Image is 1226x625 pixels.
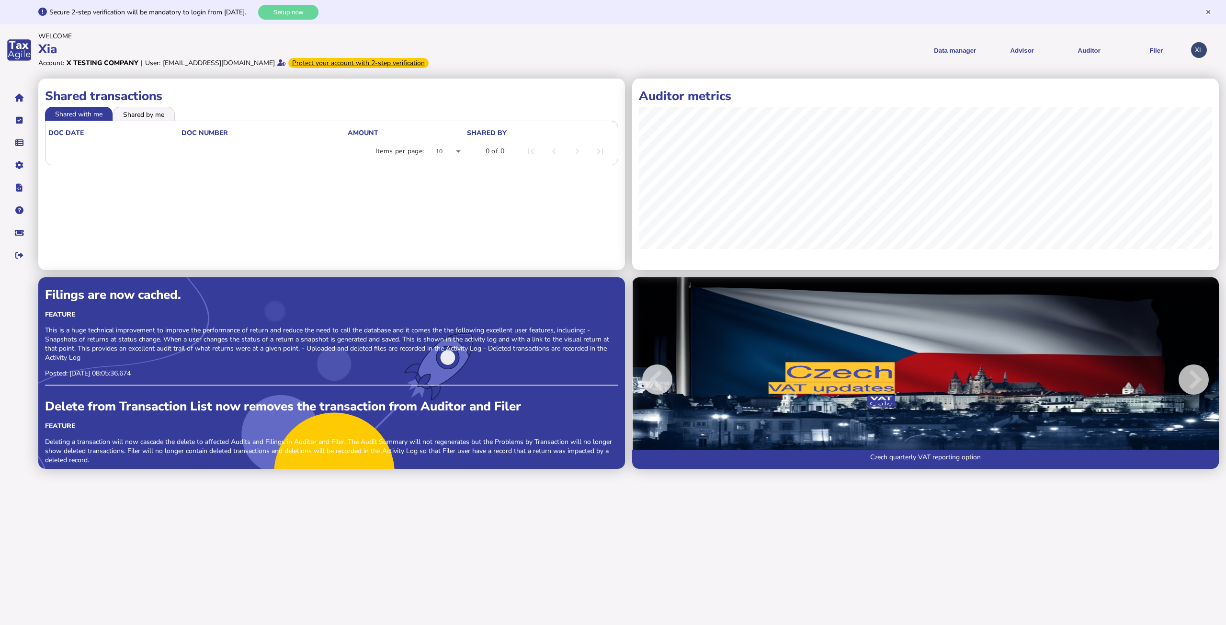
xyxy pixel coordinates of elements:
[45,421,618,431] div: Feature
[49,8,256,17] div: Secure 2-step verification will be mandatory to login from [DATE].
[348,128,378,137] div: Amount
[45,369,618,378] p: Posted: [DATE] 08:05:36.674
[615,38,1187,62] menu: navigate products
[632,284,713,476] button: Previous
[9,133,29,153] button: Data manager
[467,128,612,137] div: shared by
[45,310,618,319] div: Feature
[9,178,29,198] button: Developer hub links
[38,41,610,57] div: Xia
[1191,42,1207,58] div: Profile settings
[113,107,175,120] li: Shared by me
[277,59,286,66] i: Email verified
[9,200,29,220] button: Help pages
[348,128,466,137] div: Amount
[992,38,1052,62] button: Shows a dropdown of VAT Advisor options
[632,450,1219,469] a: Czech quarterly VAT reporting option
[9,155,29,175] button: Manage settings
[375,147,424,156] div: Items per page:
[45,326,618,362] p: This is a huge technical improvement to improve the performance of return and reduce the need to ...
[9,110,29,130] button: Tasks
[1138,284,1219,476] button: Next
[182,128,228,137] div: doc number
[45,286,618,303] div: Filings are now cached.
[48,128,181,137] div: doc date
[182,128,347,137] div: doc number
[258,5,318,20] button: Setup now
[45,437,618,465] p: Deleting a transaction will now cascade the delete to affected Audits and Filings in Auditor and ...
[1205,9,1212,15] button: Hide message
[48,128,84,137] div: doc date
[45,398,618,415] div: Delete from Transaction List now removes the transaction from Auditor and Filer
[632,277,1219,469] img: Image for blog post: Czech quarterly VAT reporting option
[9,88,29,108] button: Home
[639,88,1212,104] h1: Auditor metrics
[163,58,275,68] div: [EMAIL_ADDRESS][DOMAIN_NAME]
[67,58,138,68] div: X Testing Company
[9,223,29,243] button: Raise a support ticket
[1126,38,1186,62] button: Filer
[45,107,113,120] li: Shared with me
[38,58,64,68] div: Account:
[288,58,429,68] div: From Oct 1, 2025, 2-step verification will be required to login. Set it up now...
[467,128,507,137] div: shared by
[925,38,985,62] button: Shows a dropdown of Data manager options
[486,147,504,156] div: 0 of 0
[141,58,143,68] div: |
[38,32,610,41] div: Welcome
[145,58,160,68] div: User:
[1059,38,1119,62] button: Auditor
[45,88,618,104] h1: Shared transactions
[9,245,29,265] button: Sign out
